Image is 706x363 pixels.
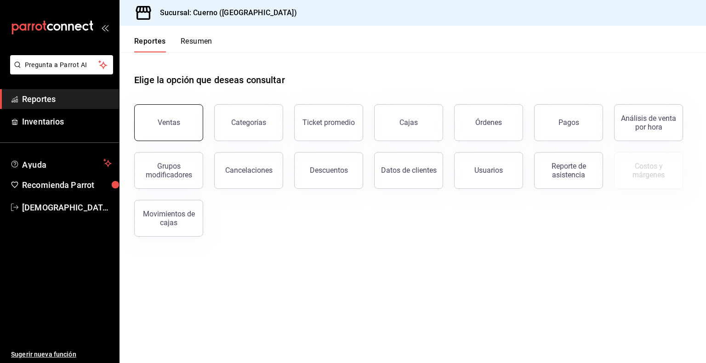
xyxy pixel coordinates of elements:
span: Ayuda [22,158,100,169]
div: Reporte de asistencia [540,162,597,179]
span: Pregunta a Parrot AI [25,60,99,70]
span: Sugerir nueva función [11,350,112,359]
button: Contrata inventarios para ver este reporte [614,152,683,189]
div: Ticket promedio [302,118,355,127]
a: Cajas [374,104,443,141]
button: Pagos [534,104,603,141]
span: Reportes [22,93,112,105]
button: Reporte de asistencia [534,152,603,189]
div: Ventas [158,118,180,127]
div: Órdenes [475,118,502,127]
button: Grupos modificadores [134,152,203,189]
div: Análisis de venta por hora [620,114,677,131]
h1: Elige la opción que deseas consultar [134,73,285,87]
button: Descuentos [294,152,363,189]
h3: Sucursal: Cuerno ([GEOGRAPHIC_DATA]) [153,7,297,18]
div: Datos de clientes [381,166,437,175]
div: Categorías [231,118,266,127]
div: Usuarios [474,166,503,175]
span: [DEMOGRAPHIC_DATA][PERSON_NAME] [22,201,112,214]
button: Pregunta a Parrot AI [10,55,113,74]
button: Ticket promedio [294,104,363,141]
button: Movimientos de cajas [134,200,203,237]
button: Resumen [181,37,212,52]
div: navigation tabs [134,37,212,52]
div: Costos y márgenes [620,162,677,179]
button: Categorías [214,104,283,141]
button: open_drawer_menu [101,24,108,31]
span: Inventarios [22,115,112,128]
span: Recomienda Parrot [22,179,112,191]
div: Pagos [558,118,579,127]
div: Movimientos de cajas [140,210,197,227]
button: Ventas [134,104,203,141]
button: Cancelaciones [214,152,283,189]
button: Órdenes [454,104,523,141]
button: Análisis de venta por hora [614,104,683,141]
div: Grupos modificadores [140,162,197,179]
button: Usuarios [454,152,523,189]
div: Cancelaciones [225,166,273,175]
div: Descuentos [310,166,348,175]
button: Datos de clientes [374,152,443,189]
button: Reportes [134,37,166,52]
a: Pregunta a Parrot AI [6,67,113,76]
div: Cajas [399,117,418,128]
